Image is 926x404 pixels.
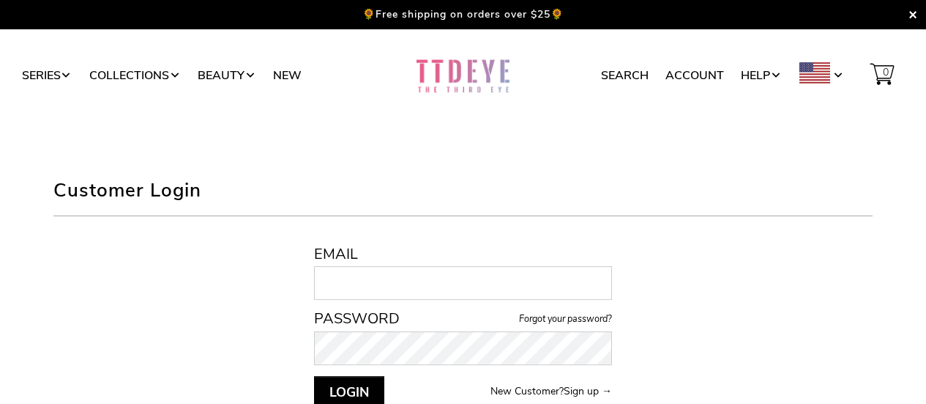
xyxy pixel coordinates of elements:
[198,62,256,89] a: Beauty
[89,62,181,89] a: Collections
[741,62,782,89] a: Help
[879,59,892,87] span: 0
[519,312,612,325] a: Forgot your password?
[362,7,564,21] p: 🌻Free shipping on orders over $25🌻
[314,246,612,262] label: Email
[862,62,905,89] a: 0
[273,62,302,89] a: New
[53,173,873,205] h1: Customer Login
[665,62,724,89] a: Account
[490,376,612,400] p: New Customer?
[22,62,72,89] a: Series
[601,62,649,89] a: Search
[314,311,612,327] label: Password
[799,62,830,83] img: USD.png
[564,384,612,398] a: Sign up →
